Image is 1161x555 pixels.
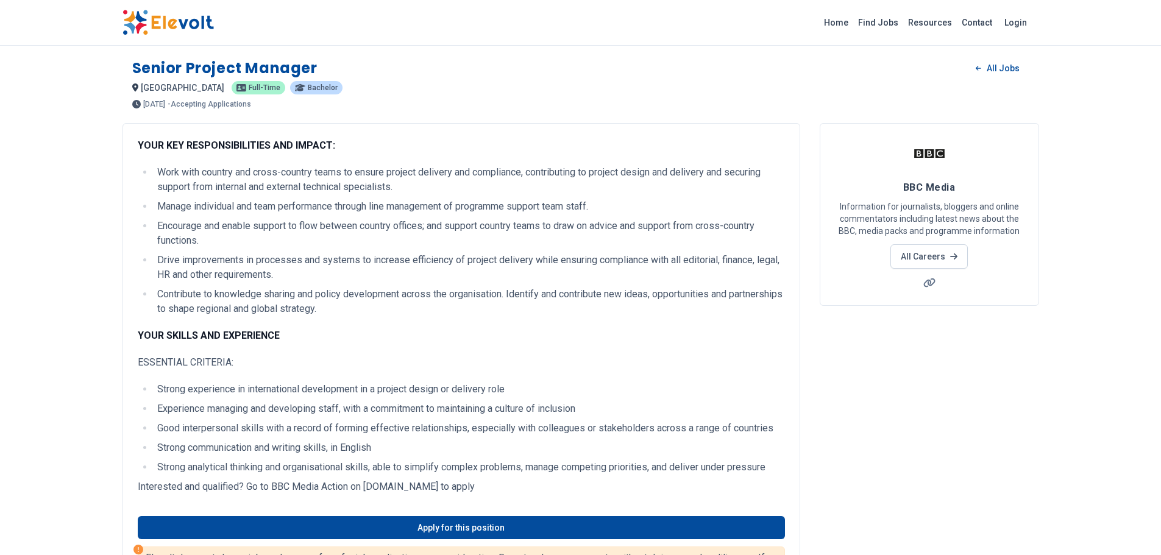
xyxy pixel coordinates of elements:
li: Experience managing and developing staff, with a commitment to maintaining a culture of inclusion [154,401,785,416]
a: All Careers [890,244,968,269]
span: BBC Media [903,182,955,193]
img: BBC Media [914,138,945,169]
strong: YOUR SKILLS AND EXPERIENCE [138,330,280,341]
li: Strong communication and writing skills, in English [154,440,785,455]
p: ESSENTIAL CRITERIA: [138,355,785,370]
h1: Senior Project Manager [132,58,318,78]
li: Drive improvements in processes and systems to increase efficiency of project delivery while ensu... [154,253,785,282]
span: Full-time [249,84,280,91]
li: Strong experience in international development in a project design or delivery role [154,382,785,397]
a: Find Jobs [853,13,903,32]
a: Apply for this position [138,516,785,539]
a: Resources [903,13,957,32]
li: Work with country and cross-country teams to ensure project delivery and compliance, contributing... [154,165,785,194]
img: Elevolt [122,10,214,35]
p: Interested and qualified? Go to BBC Media Action on [DOMAIN_NAME] to apply [138,479,785,494]
a: Login [997,10,1034,35]
span: [GEOGRAPHIC_DATA] [141,83,224,93]
a: Contact [957,13,997,32]
span: Bachelor [308,84,338,91]
span: [DATE] [143,101,165,108]
li: Good interpersonal skills with a record of forming effective relationships, especially with colle... [154,421,785,436]
li: Contribute to knowledge sharing and policy development across the organisation. Identify and cont... [154,287,785,316]
a: Home [819,13,853,32]
li: Strong analytical thinking and organisational skills, able to simplify complex problems, manage c... [154,460,785,475]
a: All Jobs [966,59,1029,77]
p: Information for journalists, bloggers and online commentators including latest news about the BBC... [835,200,1024,237]
p: - Accepting Applications [168,101,251,108]
li: Manage individual and team performance through line management of programme support team staff. [154,199,785,214]
strong: YOUR KEY RESPONSIBILITIES AND IMPACT: [138,140,335,151]
li: Encourage and enable support to flow between country offices; and support country teams to draw o... [154,219,785,248]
